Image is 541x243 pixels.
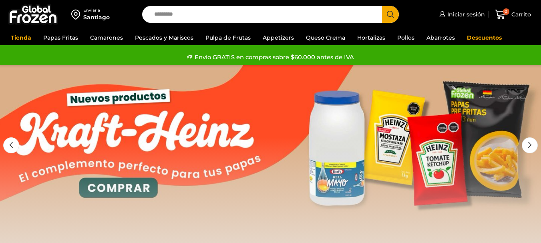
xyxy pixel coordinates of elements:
[422,30,459,45] a: Abarrotes
[437,6,485,22] a: Iniciar sesión
[259,30,298,45] a: Appetizers
[393,30,418,45] a: Pollos
[39,30,82,45] a: Papas Fritas
[353,30,389,45] a: Hortalizas
[503,8,509,15] span: 0
[131,30,197,45] a: Pescados y Mariscos
[86,30,127,45] a: Camarones
[493,5,533,24] a: 0 Carrito
[7,30,35,45] a: Tienda
[382,6,399,23] button: Search button
[445,10,485,18] span: Iniciar sesión
[71,8,83,21] img: address-field-icon.svg
[83,13,110,21] div: Santiago
[463,30,506,45] a: Descuentos
[83,8,110,13] div: Enviar a
[509,10,531,18] span: Carrito
[201,30,255,45] a: Pulpa de Frutas
[302,30,349,45] a: Queso Crema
